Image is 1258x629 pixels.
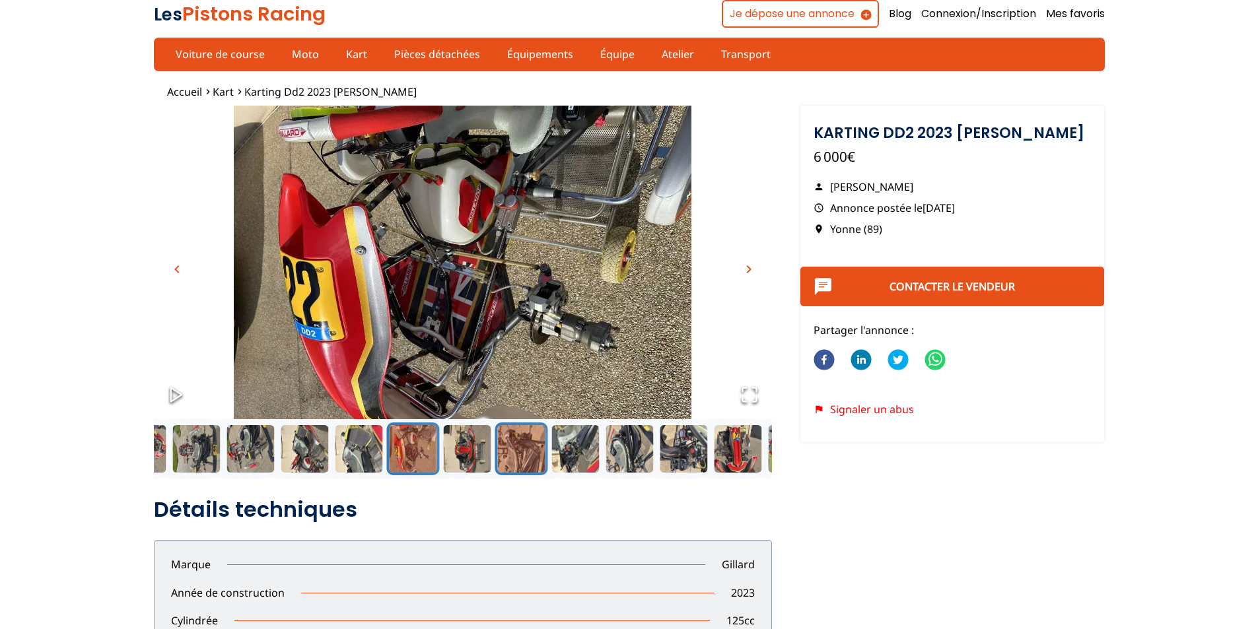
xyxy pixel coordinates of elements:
a: Équipe [592,43,643,65]
p: Marque [155,557,227,572]
a: Pièces détachées [386,43,489,65]
button: Go to Slide 9 [440,422,493,475]
button: Go to Slide 10 [495,422,547,475]
p: [PERSON_NAME] [814,180,1092,194]
a: Kart [213,84,234,99]
span: chevron_left [169,261,185,277]
a: Blog [889,7,911,21]
button: Go to Slide 3 [116,422,168,475]
a: LesPistons Racing [154,1,326,27]
button: Go to Slide 14 [711,422,764,475]
span: chevron_right [741,261,757,277]
button: Go to Slide 13 [657,422,710,475]
a: Connexion/Inscription [921,7,1036,21]
a: Moto [283,43,328,65]
p: 6 000€ [814,147,1092,166]
h2: Détails techniques [154,496,772,523]
a: Voiture de course [167,43,273,65]
button: Open Fullscreen [727,372,772,419]
button: chevron_left [167,259,187,279]
a: Accueil [167,84,202,99]
button: twitter [888,341,909,380]
a: Transport [713,43,779,65]
p: 2023 [715,585,771,600]
a: Équipements [499,43,582,65]
button: Go to Slide 8 [386,422,439,475]
button: Go to Slide 12 [603,422,656,475]
button: linkedin [851,341,872,380]
p: Annonce postée le [DATE] [814,201,1092,215]
button: Go to Slide 5 [224,422,277,475]
button: Play or Pause Slideshow [154,372,199,419]
button: Go to Slide 11 [549,422,602,475]
img: image [154,106,772,449]
button: Go to Slide 7 [332,422,385,475]
h1: Karting dd2 2023 [PERSON_NAME] [814,125,1092,140]
p: Année de construction [155,585,301,600]
button: Go to Slide 6 [278,422,331,475]
p: Yonne (89) [814,222,1092,236]
a: Atelier [653,43,703,65]
p: Partager l'annonce : [814,323,1092,337]
button: facebook [814,341,835,380]
button: whatsapp [925,341,946,380]
button: Contacter le vendeur [800,267,1105,306]
a: Mes favoris [1046,7,1105,21]
p: Gillard [705,557,771,572]
button: chevron_right [739,259,759,279]
div: Go to Slide 8 [154,106,772,419]
p: 125 cc [710,613,771,628]
button: Go to Slide 15 [765,422,818,475]
button: Go to Slide 4 [170,422,223,475]
a: Karting dd2 2023 [PERSON_NAME] [244,84,417,99]
span: Les [154,3,182,26]
div: Thumbnail Navigation [7,422,625,475]
a: Kart [337,43,376,65]
p: Cylindrée [155,613,234,628]
div: Signaler un abus [814,403,1092,415]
